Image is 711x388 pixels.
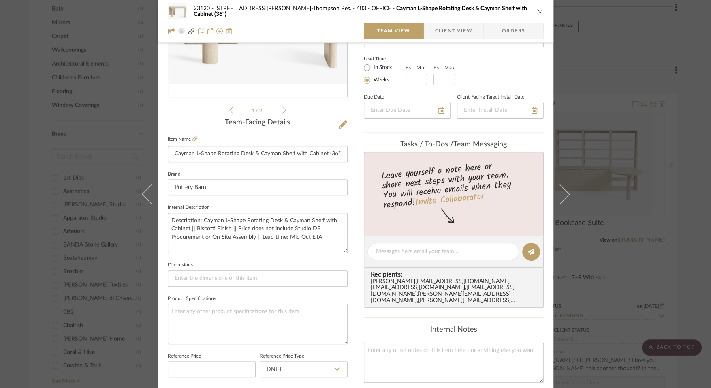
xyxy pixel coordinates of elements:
span: 23120 - [STREET_ADDRESS][PERSON_NAME]-Thompson Res. [194,6,357,11]
input: Enter the dimensions of this item [168,270,348,287]
label: Reference Price Type [260,354,304,358]
label: Reference Price [168,354,201,358]
span: Client View [435,23,472,39]
input: Enter Brand [168,179,348,195]
input: Enter Due Date [364,103,451,119]
label: Due Date [364,95,384,99]
img: Remove from project [226,28,233,34]
span: 403 - OFFICE [357,6,396,11]
input: Enter Item Name [168,146,348,162]
div: Leave yourself a note here or share next steps with your team. You will receive emails when they ... [363,158,544,212]
div: Team-Facing Details [168,118,348,127]
div: [PERSON_NAME][EMAIL_ADDRESS][DOMAIN_NAME] , [EMAIL_ADDRESS][DOMAIN_NAME] , [EMAIL_ADDRESS][DOMAIN... [371,279,540,304]
label: Client-Facing Target Install Date [457,95,524,99]
input: Enter Install Date [457,103,544,119]
span: Cayman L-Shape Rotating Desk & Cayman Shelf with Cabinet (36") [194,6,527,17]
div: team Messaging [364,140,544,149]
label: Est. Max [433,65,455,71]
label: Brand [168,172,181,176]
span: Tasks / To-Dos / [400,141,453,148]
label: Dimensions [168,263,193,267]
label: Est. Min [406,65,426,71]
span: Orders [493,23,534,39]
span: Team View [377,23,410,39]
span: Recipients: [371,271,540,278]
div: Internal Notes [364,326,544,334]
label: Lead Time [364,55,406,62]
button: close [536,8,544,15]
span: 1 [252,108,256,113]
label: Item Name [168,136,197,143]
img: f4ea83e7-1ea5-4dff-b17d-01db4fd05aa7_48x40.jpg [168,3,187,19]
a: Invite Collaborator [414,190,484,210]
span: / [256,108,259,113]
label: Weeks [372,77,389,84]
label: Internal Description [168,206,210,210]
label: In Stock [372,64,392,71]
label: Product Specifications [168,297,216,301]
mat-radio-group: Select item type [364,62,406,85]
span: 2 [259,108,263,113]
